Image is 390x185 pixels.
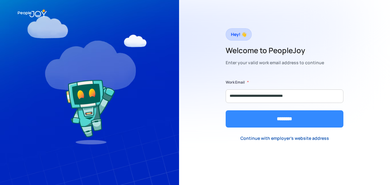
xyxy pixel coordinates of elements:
h2: Welcome to PeopleJoy [226,45,324,55]
div: Hey! 👋 [231,30,247,39]
form: Form [226,79,343,128]
div: Enter your valid work email address to continue [226,58,324,67]
a: Continue with employer's website address [235,132,334,145]
label: Work Email [226,79,245,85]
div: Continue with employer's website address [240,135,329,141]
